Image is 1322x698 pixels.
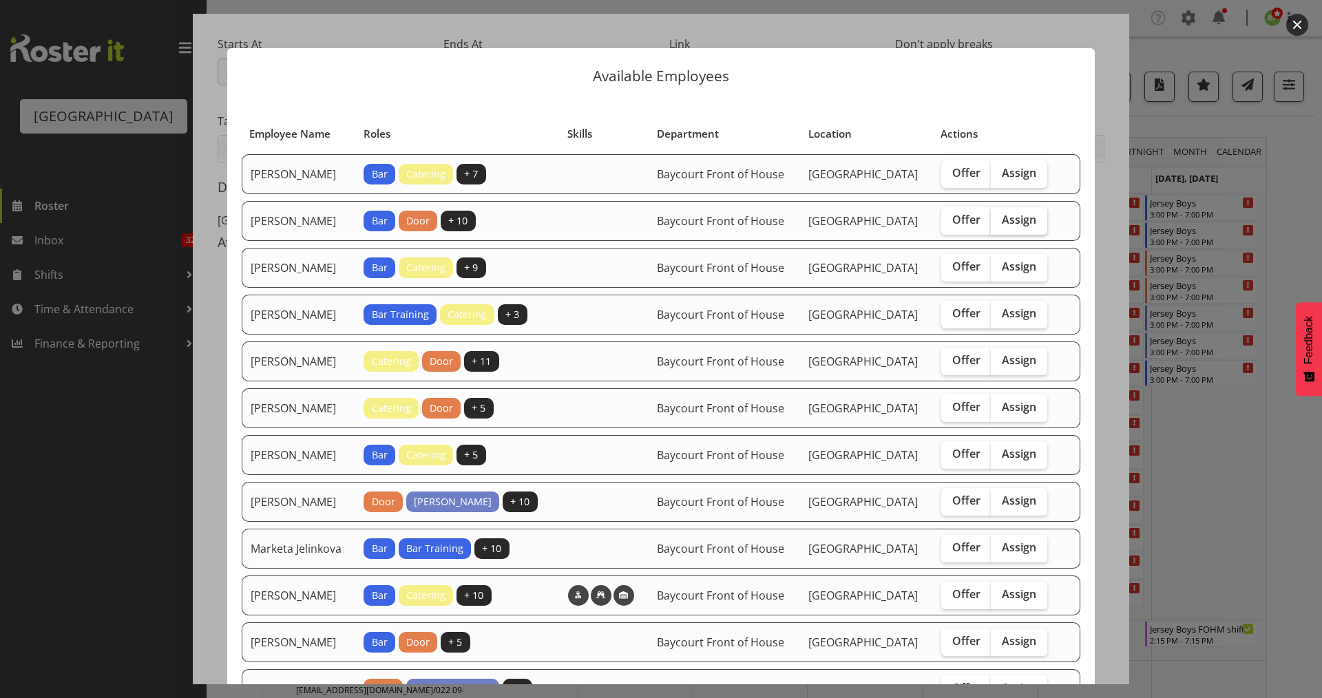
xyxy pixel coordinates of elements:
p: Available Employees [241,69,1081,83]
span: Offer [952,400,980,414]
span: Baycourt Front of House [657,354,784,369]
span: Assign [1002,213,1036,226]
span: [GEOGRAPHIC_DATA] [808,260,918,275]
span: Assign [1002,447,1036,461]
span: Offer [952,447,980,461]
span: Bar [372,167,388,182]
span: Baycourt Front of House [657,307,784,322]
span: Assign [1002,681,1036,695]
span: Catering [406,167,445,182]
span: + 10 [510,494,529,509]
span: Baycourt Front of House [657,447,784,463]
span: Offer [952,213,980,226]
span: Assign [1002,260,1036,273]
span: Baycourt Front of House [657,494,784,509]
span: + 10 [448,213,468,229]
td: [PERSON_NAME] [242,295,355,335]
span: Assign [1002,634,1036,648]
td: [PERSON_NAME] [242,154,355,194]
span: Skills [567,126,592,142]
span: Door [372,494,395,509]
span: + 5 [448,635,462,650]
span: [GEOGRAPHIC_DATA] [808,307,918,322]
span: Door [430,401,453,416]
span: Baycourt Front of House [657,635,784,650]
span: Door [406,213,430,229]
td: [PERSON_NAME] [242,201,355,241]
td: [PERSON_NAME] [242,622,355,662]
span: Door [372,681,395,697]
span: [GEOGRAPHIC_DATA] [808,635,918,650]
span: Catering [406,260,445,275]
span: Baycourt Front of House [657,260,784,275]
span: Baycourt Front of House [657,401,784,416]
td: [PERSON_NAME] [242,435,355,475]
td: [PERSON_NAME] [242,248,355,288]
span: Offer [952,353,980,367]
span: Assign [1002,353,1036,367]
span: Employee Name [249,126,330,142]
span: Baycourt Front of House [657,588,784,603]
span: Offer [952,306,980,320]
span: Department [657,126,719,142]
span: Bar [372,635,388,650]
span: [GEOGRAPHIC_DATA] [808,167,918,182]
span: Assign [1002,587,1036,601]
span: Bar [372,213,388,229]
span: Offer [952,166,980,180]
td: Marketa Jelinkova [242,529,355,569]
span: Location [808,126,852,142]
span: Bar [372,541,388,556]
span: Baycourt Front of House [657,681,784,697]
span: [GEOGRAPHIC_DATA] [808,681,918,697]
span: Assign [1002,400,1036,414]
span: Offer [952,260,980,273]
span: + 5 [464,447,478,463]
span: [GEOGRAPHIC_DATA] [808,213,918,229]
span: Actions [941,126,978,142]
span: + 10 [482,541,501,556]
span: Bar [372,447,388,463]
span: Assign [1002,166,1036,180]
span: Catering [448,307,487,322]
span: Bar [372,260,388,275]
span: Offer [952,681,980,695]
span: + 11 [472,354,491,369]
span: [GEOGRAPHIC_DATA] [808,588,918,603]
span: Door [430,354,453,369]
span: Offer [952,634,980,648]
span: [GEOGRAPHIC_DATA] [808,494,918,509]
span: Assign [1002,540,1036,554]
td: [PERSON_NAME] [242,341,355,381]
span: + 7 [464,167,478,182]
span: Baycourt Front of House [657,167,784,182]
span: Catering [372,354,411,369]
span: [GEOGRAPHIC_DATA] [808,541,918,556]
span: Offer [952,540,980,554]
td: [PERSON_NAME] [242,388,355,428]
span: Feedback [1303,316,1315,364]
span: + 3 [505,307,519,322]
span: [GEOGRAPHIC_DATA] [808,354,918,369]
span: Catering [406,447,445,463]
span: Baycourt Front of House [657,541,784,556]
button: Feedback - Show survey [1296,302,1322,396]
span: Catering [406,588,445,603]
span: [GEOGRAPHIC_DATA] [808,401,918,416]
span: Roles [364,126,390,142]
span: + 5 [472,401,485,416]
span: Catering [372,401,411,416]
span: + 10 [464,588,483,603]
span: Bar [372,588,388,603]
span: [PERSON_NAME] [414,681,492,697]
span: Offer [952,494,980,507]
span: Baycourt Front of House [657,213,784,229]
span: Assign [1002,494,1036,507]
td: [PERSON_NAME] [242,575,355,615]
span: Offer [952,587,980,601]
span: [PERSON_NAME] [414,494,492,509]
span: + 9 [510,681,524,697]
span: Assign [1002,306,1036,320]
span: + 9 [464,260,478,275]
span: Door [406,635,430,650]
